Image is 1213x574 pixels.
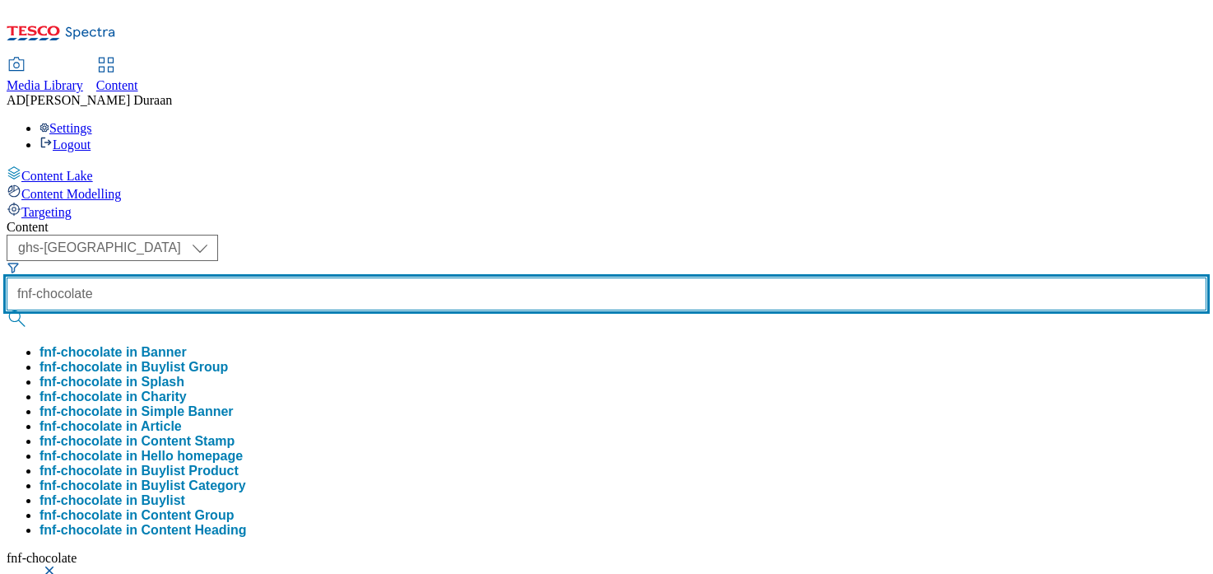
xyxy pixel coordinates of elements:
span: [PERSON_NAME] Duraan [26,93,172,107]
span: Article [141,419,182,433]
button: fnf-chocolate in Content Group [40,508,234,523]
button: fnf-chocolate in Content Heading [40,523,247,538]
div: fnf-chocolate in [40,419,182,434]
button: fnf-chocolate in Splash [40,375,184,390]
button: fnf-chocolate in Banner [40,345,187,360]
a: Targeting [7,202,1206,220]
span: Media Library [7,78,83,92]
button: fnf-chocolate in Buylist Product [40,464,239,478]
button: fnf-chocolate in Simple Banner [40,404,234,419]
span: Buylist Category [142,478,246,492]
div: Content [7,220,1206,235]
span: Buylist [142,493,185,507]
div: fnf-chocolate in [40,464,239,478]
a: Content Lake [7,166,1206,184]
span: Content Lake [21,169,93,183]
span: Content Modelling [21,187,121,201]
button: fnf-chocolate in Buylist Category [40,478,246,493]
div: fnf-chocolate in [40,478,246,493]
a: Content Modelling [7,184,1206,202]
button: fnf-chocolate in Content Stamp [40,434,235,449]
a: Content [96,58,138,93]
a: Media Library [7,58,83,93]
span: fnf-chocolate [7,551,77,565]
span: Buylist Product [142,464,239,478]
button: fnf-chocolate in Article [40,419,182,434]
div: fnf-chocolate in [40,493,185,508]
button: fnf-chocolate in Buylist [40,493,185,508]
span: AD [7,93,26,107]
input: Search [7,278,1206,310]
svg: Search Filters [7,261,20,274]
div: fnf-chocolate in [40,390,187,404]
a: Settings [40,121,92,135]
span: Targeting [21,205,72,219]
button: fnf-chocolate in Hello homepage [40,449,243,464]
span: Content [96,78,138,92]
a: Logout [40,138,91,152]
span: Charity [142,390,187,404]
button: fnf-chocolate in Charity [40,390,187,404]
button: fnf-chocolate in Buylist Group [40,360,228,375]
